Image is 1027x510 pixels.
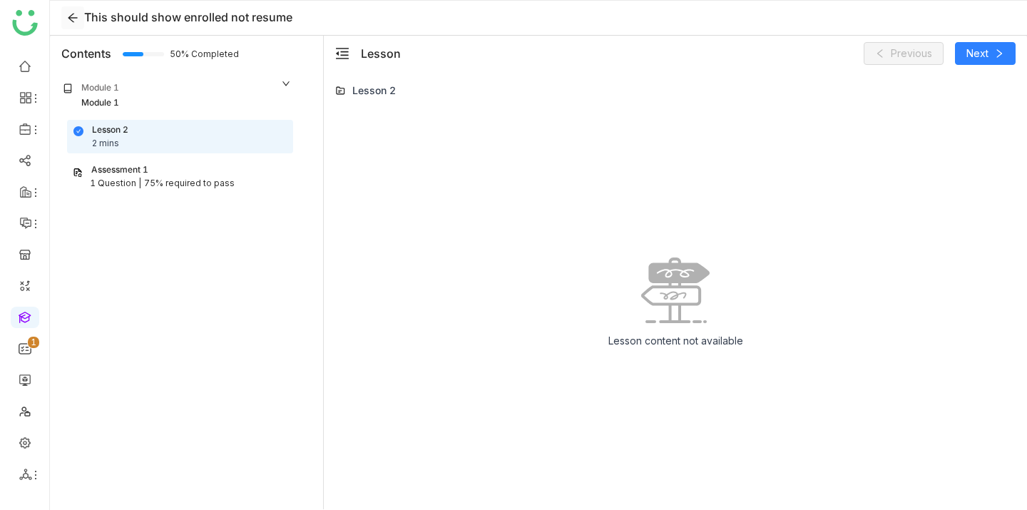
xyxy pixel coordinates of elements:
[28,337,39,348] nz-badge-sup: 1
[361,45,401,62] div: Lesson
[92,123,128,137] div: Lesson 2
[335,46,349,61] button: menu-fold
[12,10,38,36] img: logo
[53,71,302,120] div: Module 1Module 1
[966,46,988,61] span: Next
[84,10,292,24] span: This should show enrolled not resume
[90,177,141,190] div: 1 Question |
[335,86,345,96] img: lms-folder.svg
[641,257,710,323] img: No data
[91,163,148,177] div: Assessment 1
[92,137,119,151] div: 2 mins
[81,81,119,95] div: Module 1
[352,83,396,98] div: Lesson 2
[81,96,119,110] div: Module 1
[597,323,755,358] div: Lesson content not available
[955,42,1016,65] button: Next
[144,177,235,190] div: 75% required to pass
[61,45,111,62] div: Contents
[864,42,944,65] button: Previous
[73,168,83,178] img: assessment.svg
[170,50,187,58] span: 50% Completed
[31,335,36,350] p: 1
